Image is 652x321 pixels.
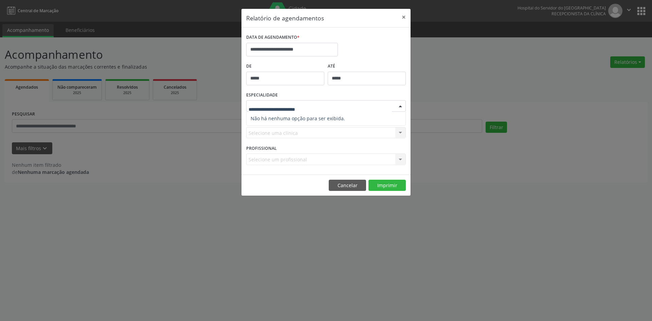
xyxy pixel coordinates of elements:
span: Não há nenhuma opção para ser exibida. [247,112,405,125]
label: ATÉ [328,61,406,72]
button: Close [397,9,411,25]
h5: Relatório de agendamentos [246,14,324,22]
label: PROFISSIONAL [246,143,277,154]
button: Cancelar [329,180,366,191]
label: ESPECIALIDADE [246,90,278,101]
button: Imprimir [368,180,406,191]
label: DATA DE AGENDAMENTO [246,32,300,43]
label: De [246,61,324,72]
